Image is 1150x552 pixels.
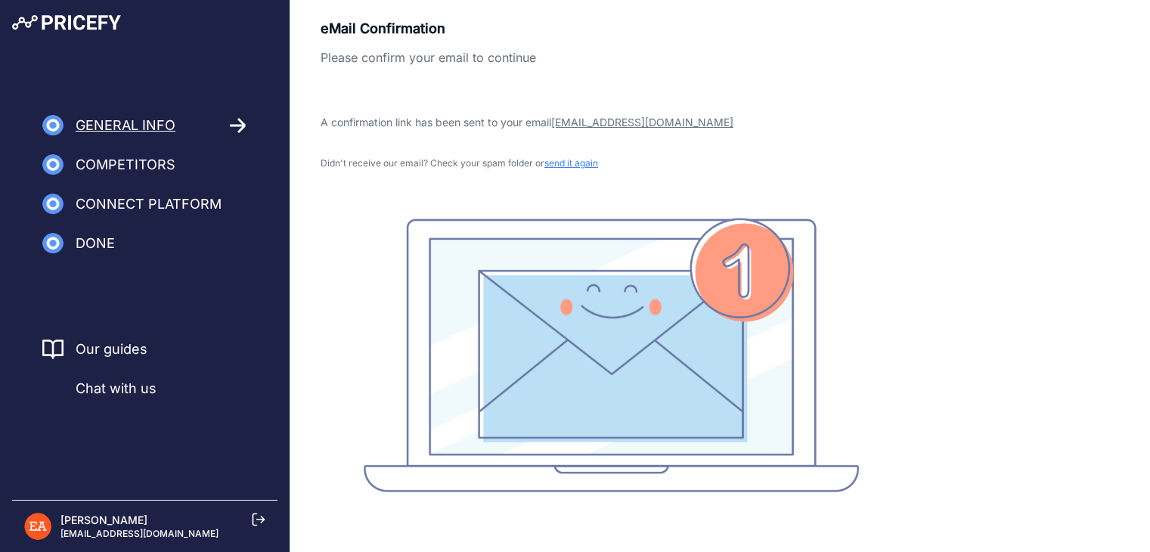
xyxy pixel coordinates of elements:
span: Chat with us [76,378,157,399]
p: eMail Confirmation [321,18,901,39]
span: send it again [544,157,598,169]
p: A confirmation link has been sent to your email [321,115,901,130]
p: Didn't receive our email? Check your spam folder or [321,157,901,169]
p: Please confirm your email to continue [321,48,901,67]
span: Done [76,233,115,254]
img: Pricefy Logo [12,15,121,30]
p: [EMAIL_ADDRESS][DOMAIN_NAME] [60,528,219,540]
p: [PERSON_NAME] [60,513,219,528]
span: Competitors [76,154,175,175]
a: Chat with us [42,378,157,399]
span: General Info [76,115,175,136]
span: Connect Platform [76,194,222,215]
span: [EMAIL_ADDRESS][DOMAIN_NAME] [551,116,733,129]
a: Our guides [76,339,147,360]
